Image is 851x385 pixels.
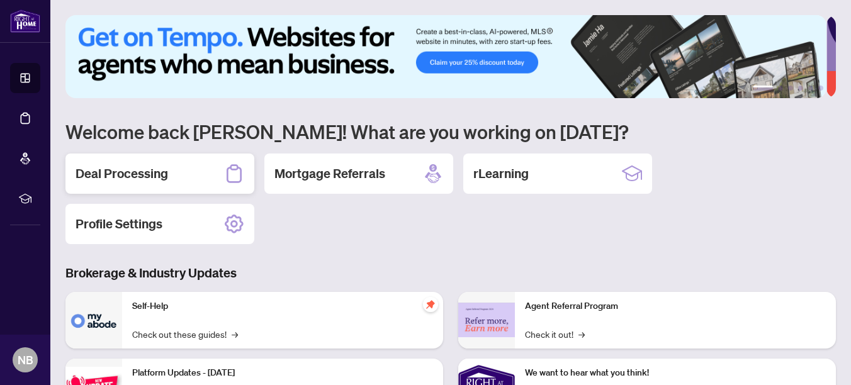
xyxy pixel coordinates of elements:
h1: Welcome back [PERSON_NAME]! What are you working on [DATE]? [65,120,836,143]
button: 1 [753,86,773,91]
h3: Brokerage & Industry Updates [65,264,836,282]
span: → [578,327,585,341]
h2: Profile Settings [76,215,162,233]
button: 4 [798,86,803,91]
h2: Deal Processing [76,165,168,182]
img: Slide 0 [65,15,826,98]
span: NB [18,351,33,369]
span: → [232,327,238,341]
a: Check out these guides!→ [132,327,238,341]
button: 3 [788,86,793,91]
p: Agent Referral Program [525,299,826,313]
button: 5 [808,86,813,91]
h2: Mortgage Referrals [274,165,385,182]
img: Agent Referral Program [458,303,515,337]
p: Platform Updates - [DATE] [132,366,433,380]
h2: rLearning [473,165,529,182]
button: Open asap [801,341,838,379]
button: 2 [778,86,783,91]
p: Self-Help [132,299,433,313]
p: We want to hear what you think! [525,366,826,380]
img: logo [10,9,40,33]
img: Self-Help [65,292,122,349]
button: 6 [818,86,823,91]
span: pushpin [423,297,438,312]
a: Check it out!→ [525,327,585,341]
